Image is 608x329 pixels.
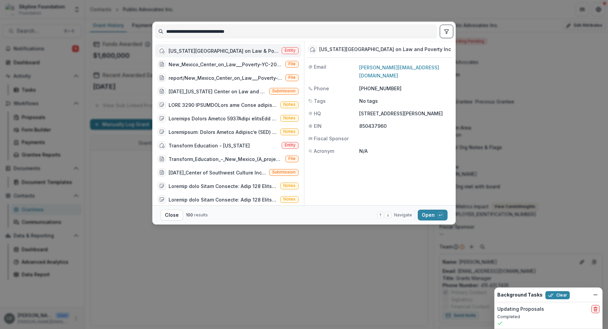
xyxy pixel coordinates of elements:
span: Submission [272,89,296,93]
p: Completed [497,314,600,320]
p: No tags [359,97,378,104]
h2: Background Tasks [497,292,543,298]
p: [PHONE_NUMBER] [359,85,452,92]
div: report/New_Mexico_Center_on_Law___Poverty-YC-2022-53840-Grant_Report.pdf [169,74,283,81]
button: delete [591,305,600,313]
span: Phone [314,85,329,92]
span: Fiscal Sponsor [314,135,349,142]
span: File [288,62,296,66]
div: Loremipsum: Dolors Ametco Adipisc’e (SED) doeiusm te in utlab etd mag aliquae adm veniamq no exe ... [169,128,278,136]
div: Loremip dolo Sitam Consecte: Adip 128 Elitseddo Eiusmo tempori utlaboree dolor mag ali enimadmini... [169,183,278,190]
p: 850437960 [359,122,452,130]
div: Transform_Education_-_New_Mexico_(A_project_of_Center_of_Southwest_Culture)-SKY-2024-63460.pdf [169,156,283,163]
div: [DATE]_[US_STATE] Center on Law and Poverty Inc_600000 [169,88,266,95]
span: Entity [285,48,296,53]
div: Loremips Dolors Ametco 5937Adipi elitsEdd eiusmod tempori utlabor etdolor ma a enimadmini veniamq... [169,115,278,122]
div: [US_STATE][GEOGRAPHIC_DATA] on Law & Poverty [169,47,279,54]
p: N/A [359,147,452,155]
span: results [194,212,208,217]
span: Submission [272,170,296,174]
span: Notes [283,102,296,107]
span: File [288,75,296,80]
h2: Updating Proposals [497,306,544,312]
div: [US_STATE][GEOGRAPHIC_DATA] on Law and Poverty Inc [319,47,451,52]
span: EIN [314,122,322,130]
span: Notes [283,129,296,134]
span: HQ [314,110,321,117]
span: Tags [314,97,326,104]
span: Acronym [314,147,334,155]
div: Transform Education - [US_STATE] [169,142,250,149]
span: 100 [186,212,193,217]
button: Clear [545,291,570,299]
span: Notes [283,197,296,202]
button: Open [418,210,448,220]
p: [STREET_ADDRESS][PERSON_NAME] [359,110,452,117]
span: Notes [283,116,296,120]
button: Close [160,210,183,220]
button: Dismiss [591,291,600,299]
span: Email [314,63,326,70]
span: Navigate [394,212,412,218]
span: Entity [285,143,296,147]
div: New_Mexico_Center_on_Law___Poverty-YC-2022-53840.pdf [169,61,283,68]
span: File [288,156,296,161]
div: Loremip dolo Sitam Consecte: Adip 128 Elitseddo Eiusmo tempori utlaboree dolor mag ali enimadmini... [169,196,278,203]
span: Notes [283,183,296,188]
button: toggle filters [440,25,453,38]
div: [DATE]_Center of Southwest Culture Inc (Transform Education - [US_STATE])_150000 [169,169,266,176]
a: [PERSON_NAME][EMAIL_ADDRESS][DOMAIN_NAME] [359,65,439,78]
div: LORE 3290 IPSUMDOLors ame Conse adipiscin elitseddoe tem i utlaboree dolorema al enimadm venia qu... [169,101,278,109]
